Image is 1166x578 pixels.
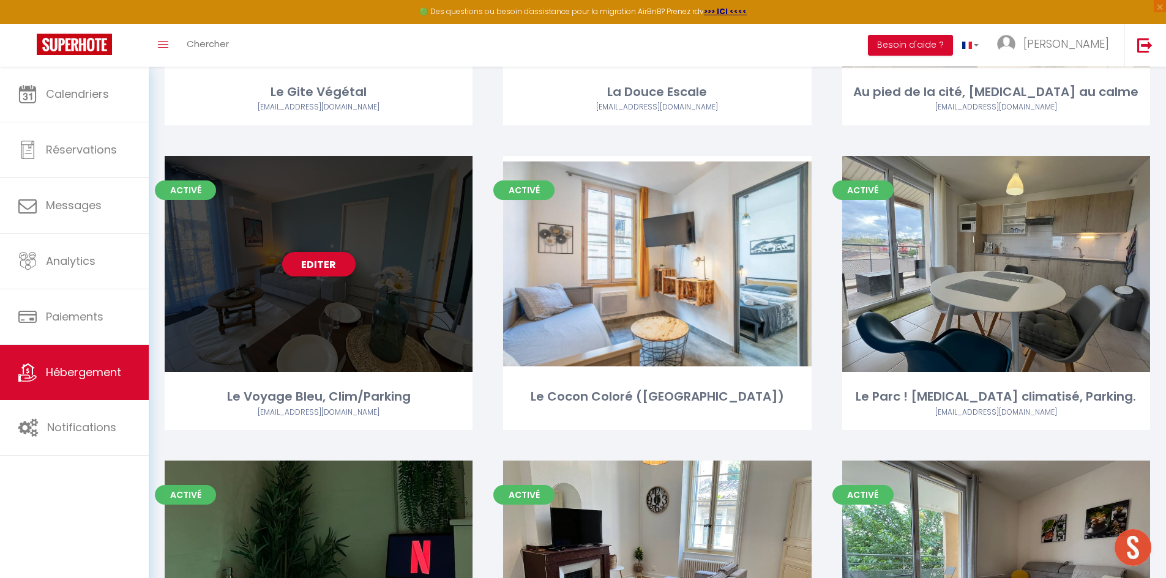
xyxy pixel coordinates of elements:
div: Ouvrir le chat [1115,529,1151,566]
a: Chercher [178,24,238,67]
a: >>> ICI <<<< [704,6,747,17]
span: Activé [155,180,216,200]
img: logout [1137,37,1153,53]
span: Notifications [47,420,116,435]
span: Calendriers [46,86,109,102]
div: Le Gite Végétal [165,83,473,102]
a: ... [PERSON_NAME] [988,24,1124,67]
span: Activé [493,485,555,505]
span: Chercher [187,37,229,50]
span: Hébergement [46,365,121,380]
span: Activé [832,180,894,200]
div: Le Parc ! [MEDICAL_DATA] climatisé, Parking. [842,387,1150,406]
div: Airbnb [842,407,1150,418]
span: Paiements [46,309,103,324]
span: [PERSON_NAME] [1023,36,1109,51]
span: Réservations [46,142,117,157]
div: Airbnb [165,102,473,113]
div: Airbnb [165,407,473,418]
div: Au pied de la cité, [MEDICAL_DATA] au calme [842,83,1150,102]
img: ... [997,35,1015,53]
button: Besoin d'aide ? [868,35,953,56]
span: Activé [155,485,216,505]
div: Airbnb [842,102,1150,113]
div: La Douce Escale [503,83,811,102]
div: Le Voyage Bleu, Clim/Parking [165,387,473,406]
span: Messages [46,198,102,213]
span: Activé [832,485,894,505]
a: Editer [282,252,356,276]
span: Analytics [46,253,95,269]
div: Le Cocon Coloré ([GEOGRAPHIC_DATA]) [503,387,811,406]
div: Airbnb [503,102,811,113]
img: Super Booking [37,34,112,55]
span: Activé [493,180,555,200]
